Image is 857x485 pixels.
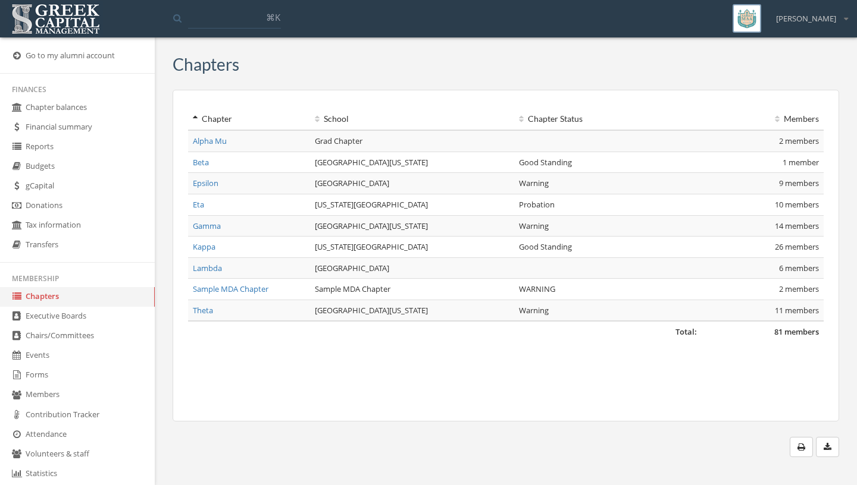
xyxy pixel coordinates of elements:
[775,241,819,252] span: 26 members
[775,199,819,210] span: 10 members
[779,263,819,273] span: 6 members
[193,136,227,146] a: Alpha Mu
[193,263,222,273] a: Lambda
[514,279,702,300] td: WARNING
[173,55,239,74] h3: Chapters
[193,284,268,294] a: Sample MDA Chapter
[310,130,514,152] td: Grad Chapter
[514,194,702,215] td: Probation
[776,13,836,24] span: [PERSON_NAME]
[706,113,819,125] div: Members
[519,113,697,125] div: Chapter Status
[775,305,819,316] span: 11 members
[310,215,514,237] td: [GEOGRAPHIC_DATA][US_STATE]
[783,157,819,168] span: 1 member
[188,321,702,342] td: Total:
[514,215,702,237] td: Warning
[310,194,514,215] td: [US_STATE][GEOGRAPHIC_DATA]
[779,136,819,146] span: 2 members
[193,221,221,231] a: Gamma
[514,237,702,258] td: Good Standing
[193,241,215,252] a: Kappa
[266,11,280,23] span: ⌘K
[310,237,514,258] td: [US_STATE][GEOGRAPHIC_DATA]
[514,300,702,321] td: Warning
[514,173,702,194] td: Warning
[774,326,819,337] span: 81 members
[310,300,514,321] td: [GEOGRAPHIC_DATA][US_STATE]
[193,199,204,210] a: Eta
[775,221,819,231] span: 14 members
[310,152,514,173] td: [GEOGRAPHIC_DATA][US_STATE]
[315,113,509,125] div: School
[193,113,305,125] div: Chapter
[310,279,514,300] td: Sample MDA Chapter
[193,178,218,188] a: Epsilon
[514,152,702,173] td: Good Standing
[779,178,819,188] span: 9 members
[310,173,514,194] td: [GEOGRAPHIC_DATA]
[193,157,209,168] a: Beta
[193,305,213,316] a: Theta
[310,257,514,279] td: [GEOGRAPHIC_DATA]
[779,284,819,294] span: 2 members
[768,4,848,24] div: [PERSON_NAME]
